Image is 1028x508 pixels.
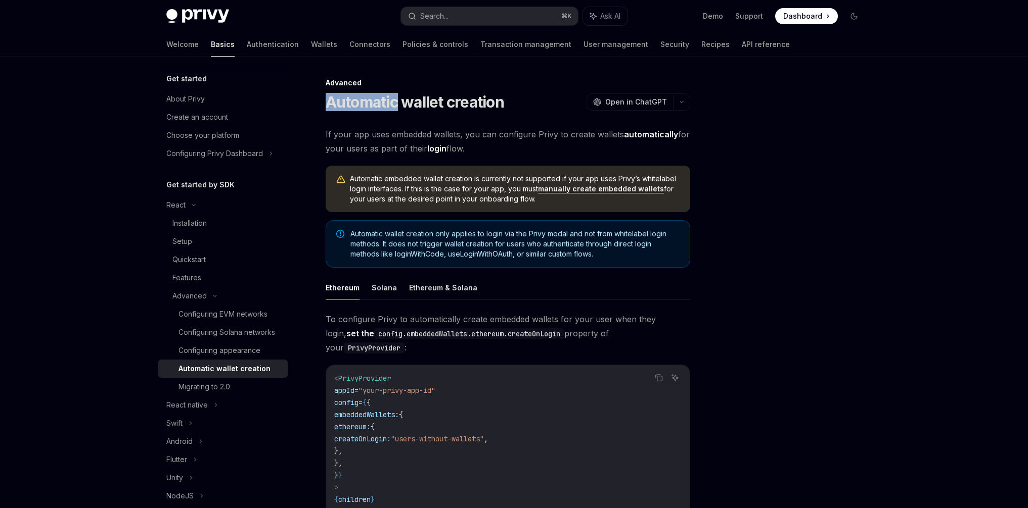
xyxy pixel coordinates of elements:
a: Automatic wallet creation [158,360,288,378]
span: { [371,422,375,431]
div: Search... [420,10,449,22]
svg: Warning [336,175,346,185]
button: Ask AI [668,371,682,384]
a: Demo [703,11,723,21]
a: Policies & controls [403,32,468,57]
h5: Get started [166,73,207,85]
span: Open in ChatGPT [605,97,667,107]
a: Create an account [158,108,288,126]
a: About Privy [158,90,288,108]
span: > [334,483,338,492]
strong: login [427,143,446,154]
div: Swift [166,417,183,429]
strong: set the [346,328,564,338]
button: Ethereum [326,276,360,299]
a: Recipes [701,32,730,57]
span: < [334,374,338,383]
h5: Get started by SDK [166,179,235,191]
svg: Note [336,230,344,238]
div: Features [172,272,201,284]
span: = [359,398,363,407]
div: Migrating to 2.0 [178,381,230,393]
span: To configure Privy to automatically create embedded wallets for your user when they login, proper... [326,312,690,354]
div: Quickstart [172,253,206,266]
h1: Automatic wallet creation [326,93,504,111]
span: } [334,471,338,480]
img: dark logo [166,9,229,23]
div: React [166,199,186,211]
div: Flutter [166,453,187,466]
a: manually create embedded wallets [538,184,664,193]
a: Security [660,32,689,57]
span: ethereum: [334,422,371,431]
code: PrivyProvider [344,342,405,353]
span: { [367,398,371,407]
a: Quickstart [158,250,288,269]
a: Setup [158,232,288,250]
span: } [338,471,342,480]
a: Wallets [311,32,337,57]
a: Welcome [166,32,199,57]
div: Unity [166,472,183,484]
div: Choose your platform [166,129,239,141]
code: config.embeddedWallets.ethereum.createOnLogin [374,328,564,339]
div: Automatic wallet creation [178,363,271,375]
div: About Privy [166,93,205,105]
a: Dashboard [775,8,838,24]
div: Configuring appearance [178,344,260,357]
span: = [354,386,359,395]
button: Solana [372,276,397,299]
a: Choose your platform [158,126,288,144]
span: { [399,410,403,419]
button: Toggle dark mode [846,8,862,24]
div: Create an account [166,111,228,123]
div: React native [166,399,208,411]
div: Configuring Solana networks [178,326,275,338]
a: Configuring EVM networks [158,305,288,323]
a: Basics [211,32,235,57]
span: If your app uses embedded wallets, you can configure Privy to create wallets for your users as pa... [326,127,690,156]
a: Features [158,269,288,287]
span: appId [334,386,354,395]
div: Configuring Privy Dashboard [166,147,263,160]
a: Transaction management [480,32,571,57]
span: "your-privy-app-id" [359,386,435,395]
a: Installation [158,214,288,232]
span: } [371,495,375,504]
span: config [334,398,359,407]
a: API reference [742,32,790,57]
span: children [338,495,371,504]
span: createOnLogin: [334,434,391,443]
span: Automatic wallet creation only applies to login via the Privy modal and not from whitelabel login... [350,229,680,259]
a: Configuring appearance [158,341,288,360]
span: { [363,398,367,407]
span: , [484,434,488,443]
span: PrivyProvider [338,374,391,383]
span: Automatic embedded wallet creation is currently not supported if your app uses Privy’s whitelabel... [350,174,680,204]
div: Setup [172,235,192,247]
span: Ask AI [600,11,620,21]
button: Search...⌘K [401,7,578,25]
span: embeddedWallets: [334,410,399,419]
span: { [334,495,338,504]
div: Android [166,435,193,447]
div: NodeJS [166,490,194,502]
button: Ethereum & Solana [409,276,477,299]
button: Open in ChatGPT [587,93,673,111]
button: Copy the contents from the code block [652,371,665,384]
a: Migrating to 2.0 [158,378,288,396]
a: Authentication [247,32,299,57]
div: Installation [172,217,207,229]
a: Connectors [349,32,390,57]
div: Advanced [172,290,207,302]
a: User management [584,32,648,57]
button: Ask AI [583,7,628,25]
div: Configuring EVM networks [178,308,267,320]
div: Advanced [326,78,690,88]
a: Support [735,11,763,21]
span: }, [334,446,342,455]
span: }, [334,459,342,468]
span: Dashboard [783,11,822,21]
a: Configuring Solana networks [158,323,288,341]
strong: automatically [624,129,678,139]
